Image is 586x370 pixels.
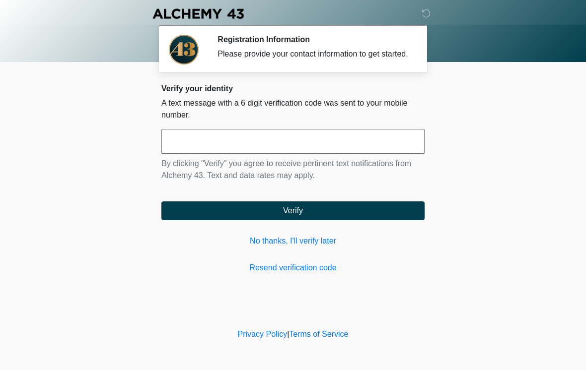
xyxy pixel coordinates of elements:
[287,330,289,338] a: |
[218,35,410,44] h2: Registration Information
[151,7,245,20] img: Alchemy 43 Logo
[161,235,425,247] a: No thanks, I'll verify later
[161,201,425,220] button: Verify
[289,330,348,338] a: Terms of Service
[161,97,425,121] p: A text message with a 6 digit verification code was sent to your mobile number.
[238,330,288,338] a: Privacy Policy
[169,35,199,64] img: Agent Avatar
[161,262,425,274] a: Resend verification code
[161,158,425,182] p: By clicking "Verify" you agree to receive pertinent text notifications from Alchemy 43. Text and ...
[218,48,410,60] div: Please provide your contact information to get started.
[161,84,425,93] h2: Verify your identity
